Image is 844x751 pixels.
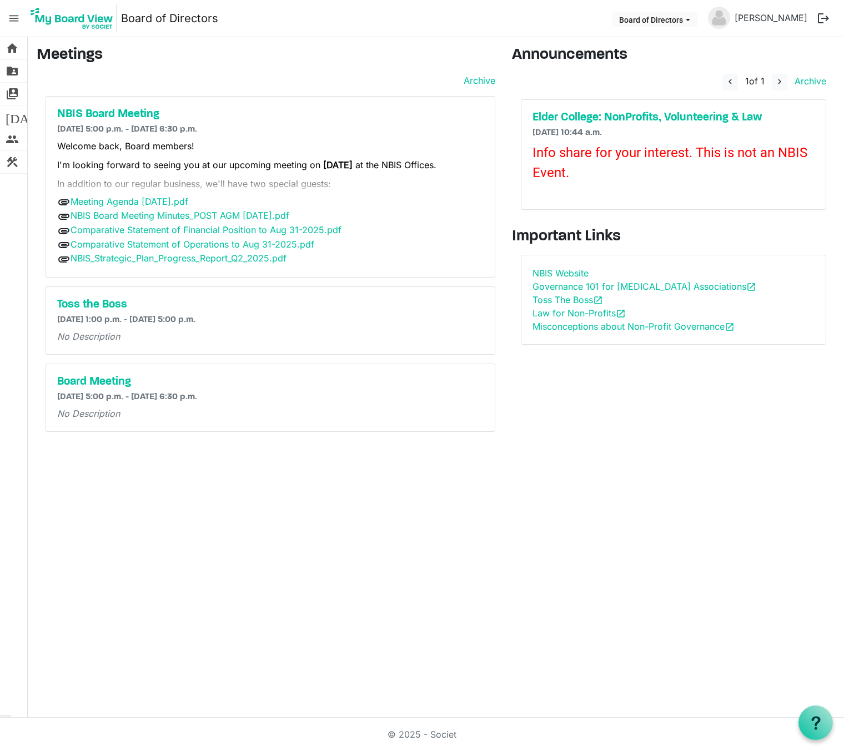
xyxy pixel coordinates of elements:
a: Archive [790,75,826,87]
span: attachment [57,224,71,238]
span: attachment [57,253,71,266]
p: I'm looking forward to seeing you at our upcoming meeting on at the NBIS Offices. [57,158,484,172]
span: construction [6,151,19,173]
a: Board Meeting [57,375,484,389]
p: No Description [57,407,484,420]
h3: Announcements [512,46,835,65]
span: people [6,128,19,150]
a: Misconceptions about Non-Profit Governanceopen_in_new [532,321,735,332]
a: NBIS Website [532,268,589,279]
a: NBIS Board Meeting [57,108,484,121]
span: open_in_new [746,282,756,292]
a: Toss the Boss [57,298,484,311]
h6: [DATE] 5:00 p.m. - [DATE] 6:30 p.m. [57,124,484,135]
span: attachment [57,210,71,223]
a: [PERSON_NAME] [730,7,812,29]
span: [DATE] [6,105,48,128]
p: In addition to our regular business, we'll have two special guests: [57,177,484,190]
a: Elder College: NonProfits, Volunteering & Law [532,111,815,124]
button: Board of Directors dropdownbutton [612,12,697,27]
span: open_in_new [725,322,735,332]
h6: [DATE] 1:00 p.m. - [DATE] 5:00 p.m. [57,315,484,325]
span: folder_shared [6,60,19,82]
a: My Board View Logo [27,4,121,32]
span: navigate_before [725,77,735,87]
button: navigate_before [722,74,738,90]
button: logout [812,7,835,30]
span: navigate_next [775,77,785,87]
button: navigate_next [772,74,787,90]
span: switch_account [6,83,19,105]
a: Meeting Agenda [DATE].pdf [71,196,188,207]
span: menu [3,8,24,29]
a: Governance 101 for [MEDICAL_DATA] Associationsopen_in_new [532,281,756,292]
a: NBIS Board Meeting Minutes_POST AGM [DATE].pdf [71,210,289,221]
span: Info share for your interest. This is not an NBIS Event. [532,145,807,180]
a: NBIS_Strategic_Plan_Progress_Report_Q2_2025.pdf [71,253,287,264]
a: Board of Directors [121,7,218,29]
span: 1 [745,75,749,87]
span: open_in_new [616,309,626,319]
span: home [6,37,19,59]
p: No Description [57,330,484,343]
a: Law for Non-Profitsopen_in_new [532,308,626,319]
h3: Important Links [512,228,835,246]
h3: Meetings [37,46,495,65]
a: © 2025 - Societ [388,729,456,740]
a: Comparative Statement of Financial Position to Aug 31-2025.pdf [71,224,341,235]
span: attachment [57,238,71,251]
a: Archive [459,74,495,87]
p: Welcome back, Board members! [57,139,484,153]
h6: [DATE] 5:00 p.m. - [DATE] 6:30 p.m. [57,392,484,402]
span: open_in_new [593,295,603,305]
span: [DATE] 10:44 a.m. [532,128,602,137]
img: My Board View Logo [27,4,117,32]
b: [DATE] [323,159,353,170]
span: attachment [57,195,71,209]
img: no-profile-picture.svg [708,7,730,29]
span: of 1 [745,75,765,87]
a: Toss The Bossopen_in_new [532,294,603,305]
a: Comparative Statement of Operations to Aug 31-2025.pdf [71,239,314,250]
